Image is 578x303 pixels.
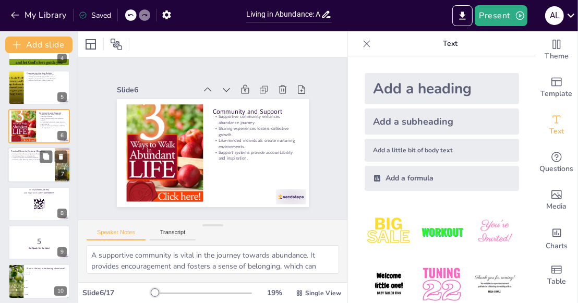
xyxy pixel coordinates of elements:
p: What is the key to embracing abundance? [27,266,67,270]
span: Gratitude [26,273,69,274]
p: Replacing negative thoughts with affirmations. [27,78,67,80]
span: Doubt [26,294,69,295]
button: A L [545,5,564,26]
input: Insert title [246,7,321,22]
p: Like-minded individuals create nurturing environments. [39,122,67,125]
button: Present [475,5,527,26]
div: Layout [82,36,99,53]
div: 7 [58,170,67,179]
p: Practical Steps to Embrace Blessings [11,150,52,153]
strong: [DOMAIN_NAME] [34,188,50,191]
div: 10 [8,264,70,298]
img: 1.jpeg [365,208,413,256]
div: 8 [8,187,70,221]
div: 5 [8,70,70,105]
p: Support systems provide accountability and inspiration. [39,125,67,129]
div: 6 [57,131,67,140]
span: Questions [540,163,574,175]
p: Attracting more blessings through awareness. [11,159,52,161]
div: A L [545,6,564,25]
button: Add slide [5,37,73,53]
img: 2.jpeg [417,208,466,256]
span: Media [547,201,567,212]
div: Saved [79,10,111,20]
div: Add charts and graphs [536,219,577,257]
div: 9 [57,247,67,257]
p: Identifying and challenging beliefs is crucial. [27,76,67,78]
p: Text [375,31,525,56]
span: Table [547,276,566,287]
p: Incorporating steps cultivates connection. [11,157,52,159]
div: 19 % [262,288,287,298]
p: 5 [11,236,67,247]
button: My Library [8,7,71,23]
span: Single View [305,289,341,297]
p: Limiting beliefs hinder receiving blessings. [27,74,67,76]
span: Fear [26,280,69,281]
div: Add text boxes [536,106,577,144]
div: Get real-time input from your audience [536,144,577,181]
div: Add images, graphics, shapes or video [536,181,577,219]
div: Add a heading [365,73,519,104]
p: Support systems provide accountability and inspiration. [172,134,202,221]
span: Position [110,38,123,51]
span: Faith [26,287,69,288]
div: 8 [57,209,67,218]
button: Delete Slide [55,151,67,163]
div: Change the overall theme [536,31,577,69]
p: Community and Support [217,143,244,230]
button: Transcript [150,229,196,240]
div: Add a little bit of body text [365,139,519,162]
p: Overcoming Limiting Beliefs [27,71,67,75]
p: Sharing experiences fosters collective growth. [39,117,67,121]
button: Export to PowerPoint [452,5,473,26]
p: Sharing experiences fosters collective growth. [196,139,225,226]
div: Slide 6 / 17 [82,288,152,298]
p: and login with code [11,191,67,195]
p: Supportive community enhances abundance journey. [39,114,67,117]
img: 3.jpeg [471,208,519,256]
textarea: A supportive community is vital in the journey towards abundance. It provides encouragement and f... [87,245,339,274]
p: Go to [11,188,67,191]
div: Add a table [536,257,577,294]
span: Text [549,126,564,137]
div: 10 [54,286,67,296]
div: 4 [57,54,67,63]
span: Template [541,88,573,100]
p: Daily practices enhance recognition of blessings. [11,153,52,155]
button: Speaker Notes [87,229,146,240]
div: 7 [8,148,70,183]
span: Theme [545,51,569,62]
p: Mindfulness allows us to be present. [11,155,52,157]
p: Community and Support [39,112,67,115]
div: 9 [8,225,70,260]
button: Duplicate Slide [40,151,52,163]
p: Supportive community enhances abundance journey. [208,141,237,228]
div: Add a formula [365,166,519,191]
div: 6 [8,109,70,143]
div: Add ready made slides [536,69,577,106]
div: 5 [57,92,67,102]
div: Add a subheading [365,108,519,135]
p: Like-minded individuals create nurturing environments. [184,136,214,223]
span: Charts [546,240,568,252]
p: Empowerment opens doors to blessings. [27,79,67,81]
strong: Get Ready for the Quiz! [29,247,50,249]
div: Slide 6 [259,54,285,134]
